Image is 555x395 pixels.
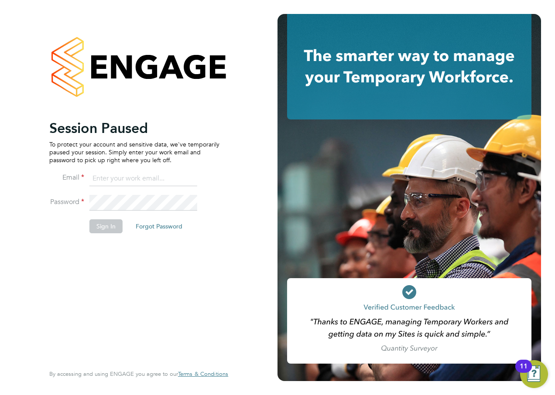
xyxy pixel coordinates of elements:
[129,219,189,233] button: Forgot Password
[89,171,197,187] input: Enter your work email...
[178,371,228,378] a: Terms & Conditions
[89,219,123,233] button: Sign In
[49,173,84,182] label: Email
[520,366,528,378] div: 11
[520,360,548,388] button: Open Resource Center, 11 new notifications
[178,370,228,378] span: Terms & Conditions
[49,370,228,378] span: By accessing and using ENGAGE you agree to our
[49,197,84,207] label: Password
[49,119,219,137] h2: Session Paused
[49,140,219,164] p: To protect your account and sensitive data, we've temporarily paused your session. Simply enter y...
